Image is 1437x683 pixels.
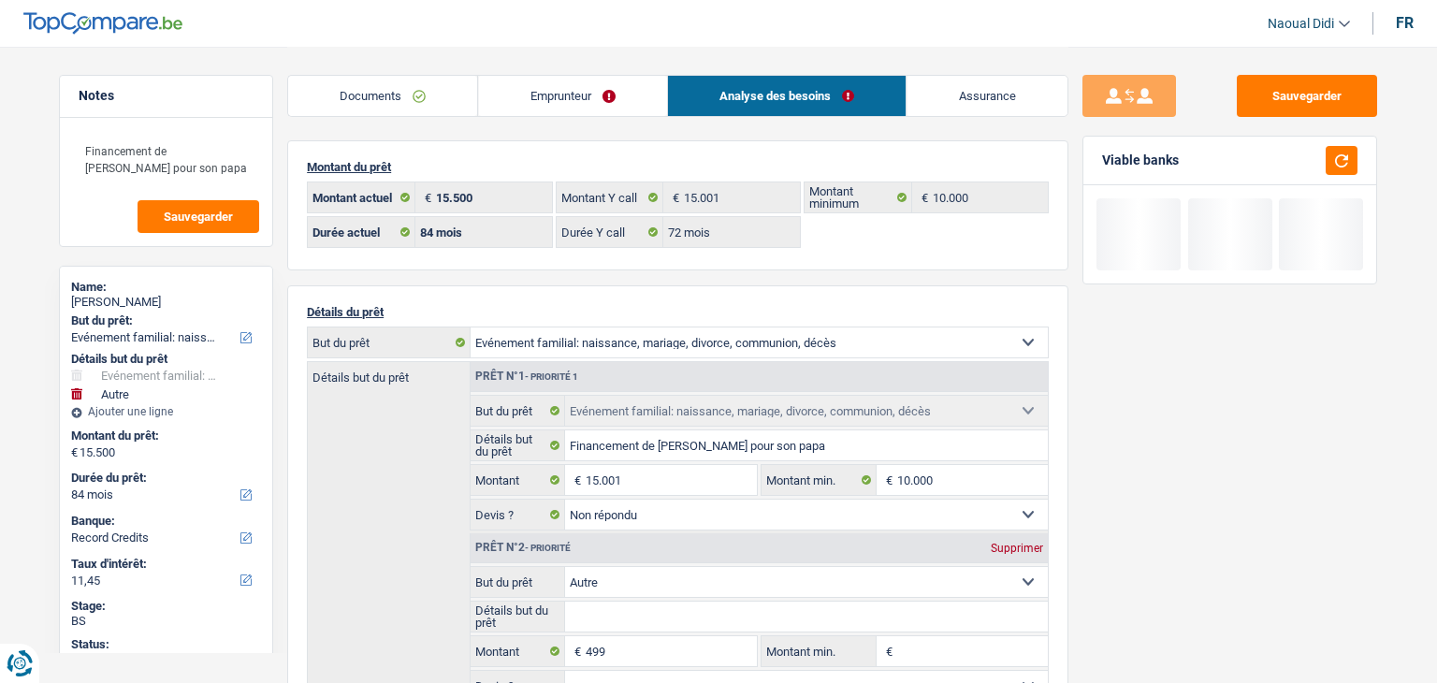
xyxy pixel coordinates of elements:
span: € [415,182,436,212]
span: - Priorité 1 [525,371,578,382]
img: TopCompare Logo [23,12,182,35]
p: Montant du prêt [307,160,1049,174]
span: - Priorité [525,543,571,553]
a: Analyse des besoins [668,76,907,116]
a: Assurance [907,76,1068,116]
label: Montant minimum [805,182,912,212]
div: BS [71,614,261,629]
label: Montant actuel [308,182,415,212]
div: [PERSON_NAME] [71,295,261,310]
label: Montant Y call [557,182,664,212]
label: Détails but du prêt [471,602,565,632]
label: Détails but du prêt [308,362,470,384]
p: Détails du prêt [307,305,1049,319]
div: fr [1396,14,1414,32]
label: Durée actuel [308,217,415,247]
div: Stage: [71,599,261,614]
label: Durée Y call [557,217,664,247]
label: But du prêt [308,327,471,357]
div: Name: [71,280,261,295]
div: Détails but du prêt [71,352,261,367]
button: Sauvegarder [138,200,259,233]
span: € [877,465,897,495]
label: But du prêt [471,567,565,597]
span: € [877,636,897,666]
span: € [565,636,586,666]
div: Prêt n°2 [471,542,575,554]
span: € [71,445,78,460]
label: Montant min. [762,465,876,495]
label: But du prêt: [71,313,257,328]
div: Supprimer [986,543,1048,554]
label: But du prêt [471,396,565,426]
h5: Notes [79,88,254,104]
span: Sauvegarder [164,211,233,223]
label: Banque: [71,514,257,529]
div: Status: [71,637,261,652]
label: Montant min. [762,636,876,666]
label: Montant [471,636,565,666]
a: Naoual Didi [1253,8,1350,39]
label: Montant du prêt: [71,429,257,443]
span: € [912,182,933,212]
label: Détails but du prêt [471,430,565,460]
label: Montant [471,465,565,495]
label: Durée du prêt: [71,471,257,486]
div: Viable banks [1102,153,1179,168]
div: open [71,652,261,667]
label: Devis ? [471,500,565,530]
span: € [663,182,684,212]
div: Ajouter une ligne [71,405,261,418]
button: Sauvegarder [1237,75,1377,117]
a: Documents [288,76,478,116]
label: Taux d'intérêt: [71,557,257,572]
span: € [565,465,586,495]
div: Prêt n°1 [471,371,583,383]
a: Emprunteur [479,76,668,116]
span: Naoual Didi [1268,16,1334,32]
